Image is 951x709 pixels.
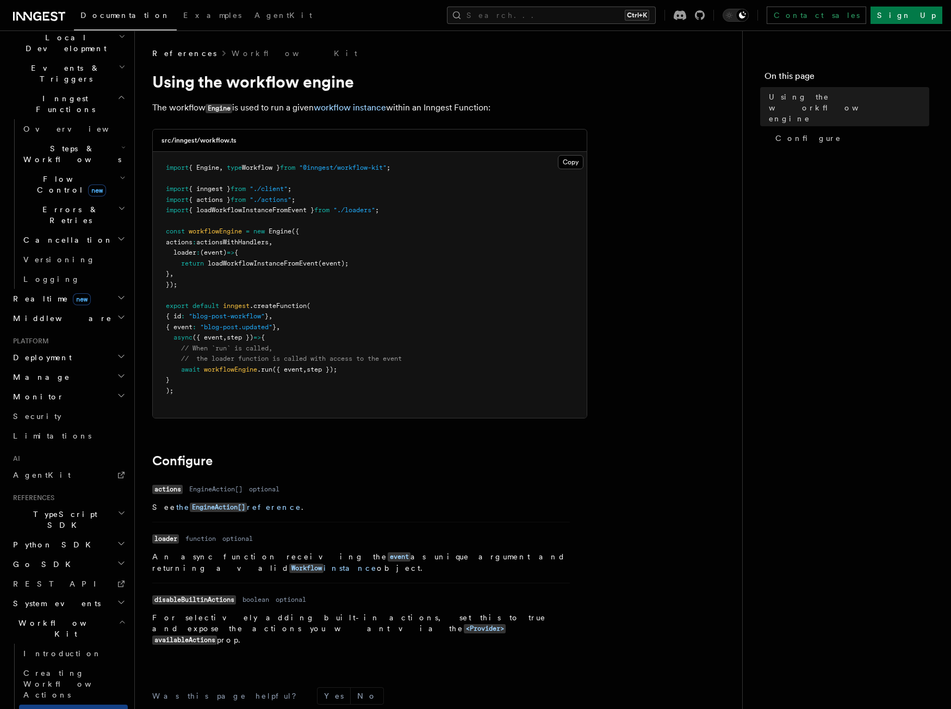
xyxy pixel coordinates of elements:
[250,185,288,193] span: "./client"
[9,539,97,550] span: Python SDK
[9,559,77,570] span: Go SDK
[152,690,304,701] p: Was this page helpful?
[152,72,587,91] h1: Using the workflow engine
[80,11,170,20] span: Documentation
[9,293,91,304] span: Realtime
[192,238,196,246] span: :
[288,185,291,193] span: ;
[299,164,387,171] span: "@inngest/workflow-kit"
[9,618,119,639] span: Workflow Kit
[13,431,91,440] span: Limitations
[19,119,128,139] a: Overview
[314,206,330,214] span: from
[189,312,265,320] span: "blog-post-workflow"
[204,366,257,373] span: workflowEngine
[196,238,269,246] span: actionsWithHandlers
[254,11,312,20] span: AgentKit
[289,564,377,572] a: Workflowinstance
[9,348,128,367] button: Deployment
[558,155,583,169] button: Copy
[19,143,121,165] span: Steps & Workflows
[314,102,386,113] a: workflow instance
[13,471,71,479] span: AgentKit
[74,3,177,30] a: Documentation
[19,644,128,663] a: Introduction
[181,355,402,362] span: // the loader function is called with access to the event
[189,164,219,171] span: { Engine
[9,367,128,387] button: Manage
[152,453,213,468] a: Configure
[625,10,649,21] kbd: Ctrl+K
[152,485,183,494] code: actions
[9,426,128,446] a: Limitations
[272,366,303,373] span: ({ event
[152,551,570,574] p: An async function receiving the as unique argument and returning a valid object.
[291,227,299,235] span: ({
[200,323,272,331] span: "blog-post.updated"
[166,238,192,246] span: actions
[231,185,246,193] span: from
[269,227,291,235] span: Engine
[192,323,196,331] span: :
[9,613,128,644] button: Workflow Kit
[181,366,200,373] span: await
[166,302,189,310] span: export
[183,11,241,20] span: Examples
[222,534,253,543] dd: optional
[19,250,128,269] a: Versioning
[19,169,128,200] button: Flow Controlnew
[166,185,189,193] span: import
[206,104,232,113] code: Engine
[181,260,204,267] span: return
[291,196,295,204] span: ;
[19,269,128,289] a: Logging
[152,48,216,59] span: References
[185,534,216,543] dd: function
[189,196,231,204] span: { actions }
[9,554,128,574] button: Go SDK
[9,494,54,502] span: References
[223,334,227,341] span: ,
[190,503,247,512] code: EngineAction[]
[246,227,250,235] span: =
[9,372,70,383] span: Manage
[189,206,314,214] span: { loadWorkflowInstanceFromEvent }
[764,70,929,87] h4: On this page
[318,260,349,267] span: (event);
[388,552,411,561] a: event
[227,164,242,171] span: type
[351,688,383,704] button: No
[269,238,272,246] span: ,
[166,270,170,278] span: }
[166,227,185,235] span: const
[189,185,231,193] span: { inngest }
[303,366,307,373] span: ,
[269,312,272,320] span: ,
[276,323,280,331] span: ,
[88,184,106,196] span: new
[181,312,185,320] span: :
[280,164,295,171] span: from
[9,504,128,535] button: TypeScript SDK
[219,164,223,171] span: ,
[764,87,929,128] a: Using the workflow engine
[250,196,291,204] span: "./actions"
[231,196,246,204] span: from
[253,334,261,341] span: =>
[192,302,219,310] span: default
[23,649,102,658] span: Introduction
[9,594,128,613] button: System events
[9,28,128,58] button: Local Development
[166,196,189,204] span: import
[242,164,280,171] span: Workflow }
[9,32,119,54] span: Local Development
[9,309,128,328] button: Middleware
[775,133,841,144] span: Configure
[289,564,324,573] code: Workflow
[9,598,101,609] span: System events
[232,48,357,59] a: Workflow Kit
[152,595,236,605] code: disableBuiltinActions
[234,249,238,256] span: {
[170,270,173,278] span: ,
